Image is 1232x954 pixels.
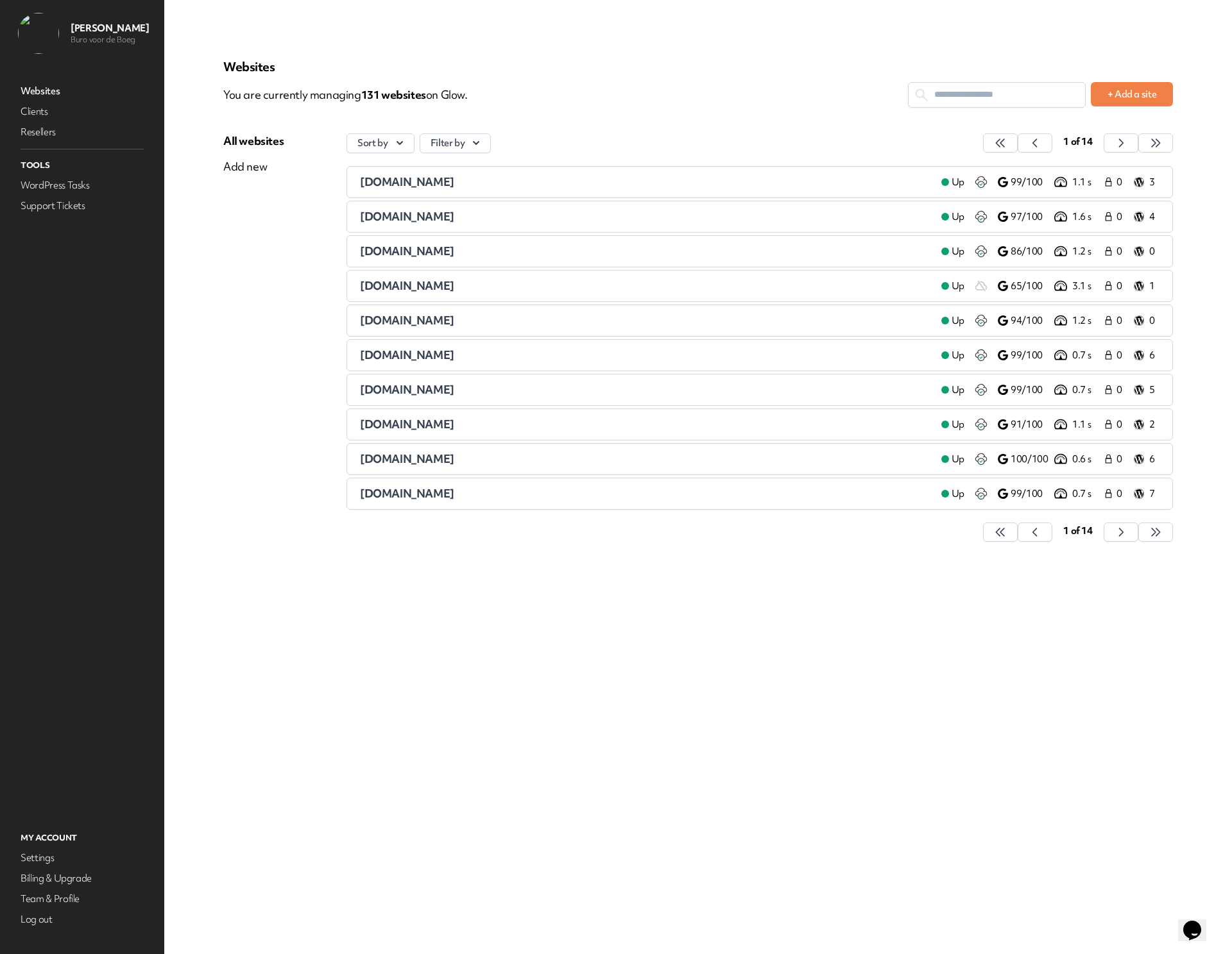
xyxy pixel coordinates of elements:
[18,869,146,887] a: Billing & Upgrade
[1103,417,1129,432] a: 0
[1149,210,1159,224] p: 4
[1116,314,1126,328] span: 0
[1063,524,1093,537] span: 1 of 14
[1072,349,1103,362] p: 0.7 s
[998,278,1103,294] a: 65/100 3.1 s
[952,453,964,466] span: Up
[360,486,931,501] a: [DOMAIN_NAME]
[360,347,931,363] a: [DOMAIN_NAME]
[1134,313,1159,328] a: 0
[360,451,931,467] a: [DOMAIN_NAME]
[1072,176,1103,189] p: 1.1 s
[1178,903,1219,941] iframe: chat widget
[1149,245,1159,258] p: 0
[360,174,454,189] span: [DOMAIN_NAME]
[360,451,454,466] span: [DOMAIN_NAME]
[1072,487,1103,501] p: 0.7 s
[931,313,975,328] a: Up
[18,849,146,867] a: Settings
[1134,451,1159,467] a: 6
[931,174,975,190] a: Up
[1103,244,1129,259] a: 0
[360,209,931,224] a: [DOMAIN_NAME]
[1103,347,1129,363] a: 0
[1091,82,1173,106] button: + Add a site
[1134,347,1159,363] a: 6
[1103,209,1129,224] a: 0
[1072,314,1103,328] p: 1.2 s
[952,245,964,258] span: Up
[1116,176,1126,189] span: 0
[1134,244,1159,259] a: 0
[1149,349,1159,362] p: 6
[18,910,146,928] a: Log out
[223,133,284,149] div: All websites
[931,244,975,259] a: Up
[1011,280,1052,293] p: 65/100
[360,382,931,397] a: [DOMAIN_NAME]
[1103,174,1129,190] a: 0
[1103,278,1129,294] a: 0
[360,278,931,294] a: [DOMAIN_NAME]
[931,451,975,467] a: Up
[1134,209,1159,224] a: 4
[1134,486,1159,501] a: 7
[1116,349,1126,362] span: 0
[931,209,975,224] a: Up
[360,244,931,259] a: [DOMAIN_NAME]
[952,349,964,362] span: Up
[18,176,146,194] a: WordPress Tasks
[1116,245,1126,258] span: 0
[1011,453,1052,466] p: 100/100
[1116,418,1126,431] span: 0
[1116,453,1126,466] span: 0
[1149,418,1159,431] p: 2
[1149,383,1159,397] p: 5
[1072,383,1103,397] p: 0.7 s
[1072,280,1103,293] p: 3.1 s
[18,830,146,846] p: My Account
[952,176,964,189] span: Up
[223,59,1173,74] p: Websites
[360,313,931,328] a: [DOMAIN_NAME]
[1149,453,1159,466] p: 6
[1072,453,1103,466] p: 0.6 s
[361,87,426,102] span: 131 website
[1011,349,1052,362] p: 99/100
[931,382,975,397] a: Up
[998,486,1103,501] a: 99/100 0.7 s
[998,209,1103,224] a: 97/100 1.6 s
[952,383,964,397] span: Up
[1063,135,1093,148] span: 1 of 14
[360,486,454,501] span: [DOMAIN_NAME]
[1149,487,1159,501] p: 7
[18,82,146,100] a: Websites
[223,159,284,174] div: Add new
[1011,210,1052,224] p: 97/100
[360,244,454,258] span: [DOMAIN_NAME]
[1134,278,1159,294] a: 1
[1103,486,1129,501] a: 0
[18,890,146,908] a: Team & Profile
[360,174,931,190] a: [DOMAIN_NAME]
[1011,245,1052,258] p: 86/100
[952,418,964,431] span: Up
[1103,451,1129,467] a: 0
[1134,174,1159,190] a: 3
[223,82,908,108] p: You are currently managing on Glow.
[1011,487,1052,501] p: 99/100
[1149,280,1159,293] p: 1
[952,280,964,293] span: Up
[1011,383,1052,397] p: 99/100
[18,103,146,121] a: Clients
[1116,280,1126,293] span: 0
[998,451,1103,467] a: 100/100 0.6 s
[420,133,492,153] button: Filter by
[346,133,415,153] button: Sort by
[1134,417,1159,432] a: 2
[18,157,146,174] p: Tools
[1134,382,1159,397] a: 5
